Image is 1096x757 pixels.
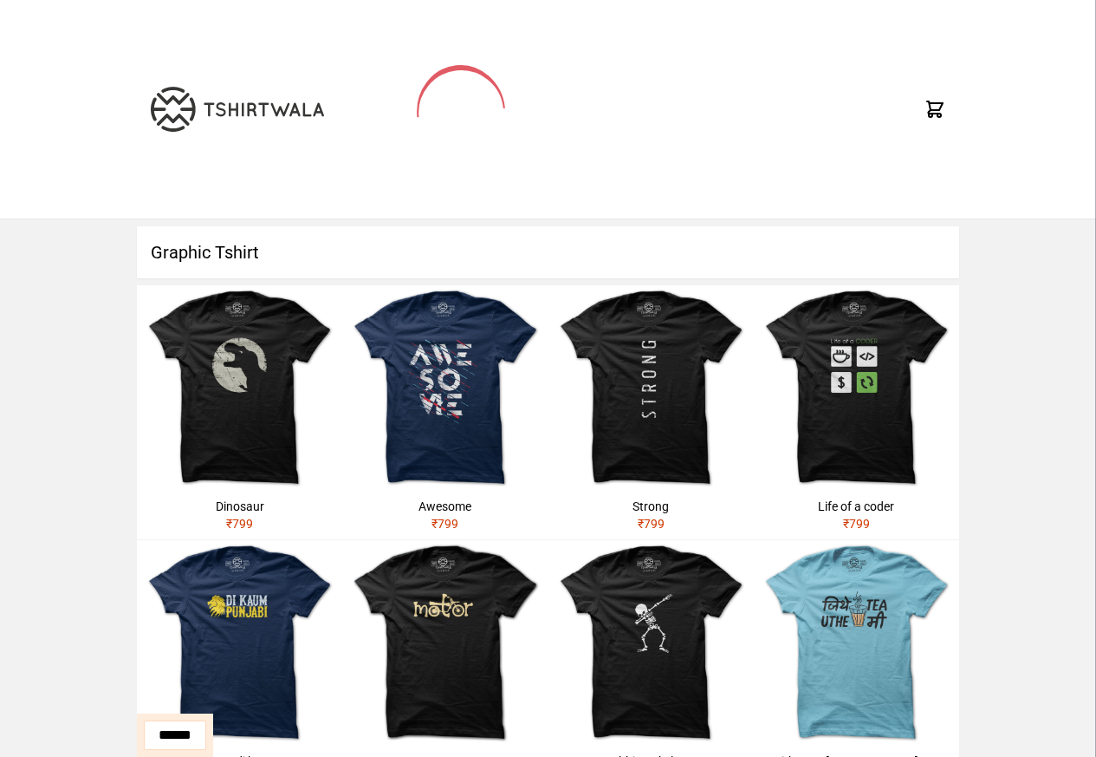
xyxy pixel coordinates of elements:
[761,498,952,515] div: Life of a coder
[349,498,541,515] div: Awesome
[151,87,324,132] img: TW-LOGO-400-104.png
[555,498,747,515] div: Strong
[754,285,959,539] a: Life of a coder₹799
[754,285,959,491] img: life-of-a-coder.jpg
[137,226,959,278] h1: Graphic Tshirt
[226,517,253,531] span: ₹ 799
[137,285,342,539] a: Dinosaur₹799
[342,285,548,491] img: awesome.jpg
[548,285,754,491] img: strong.jpg
[144,498,335,515] div: Dinosaur
[137,285,342,491] img: dinosaur.jpg
[843,517,870,531] span: ₹ 799
[137,540,342,746] img: shera-di-kaum-punjabi-1.jpg
[638,517,665,531] span: ₹ 799
[754,540,959,746] img: jithe-tea-uthe-me.jpg
[431,517,458,531] span: ₹ 799
[548,285,754,539] a: Strong₹799
[342,540,548,746] img: motor.jpg
[548,540,754,746] img: skeleton-dabbing.jpg
[342,285,548,539] a: Awesome₹799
